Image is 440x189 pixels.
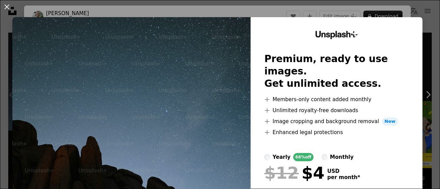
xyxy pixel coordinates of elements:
input: monthly [322,154,327,160]
input: yearly66%off [264,154,270,160]
li: Members-only content added monthly [264,95,409,104]
li: Image cropping and background removal [264,117,409,126]
h2: Premium, ready to use images. Get unlimited access. [264,53,409,90]
div: $4 [264,164,324,182]
span: New [382,117,398,126]
li: Enhanced legal protections [264,128,409,137]
div: yearly [273,153,290,161]
li: Unlimited royalty-free downloads [264,106,409,115]
div: monthly [330,153,354,161]
div: 66% off [293,153,313,161]
span: per month * [327,174,360,180]
span: $12 [264,164,299,182]
span: USD [327,168,360,174]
